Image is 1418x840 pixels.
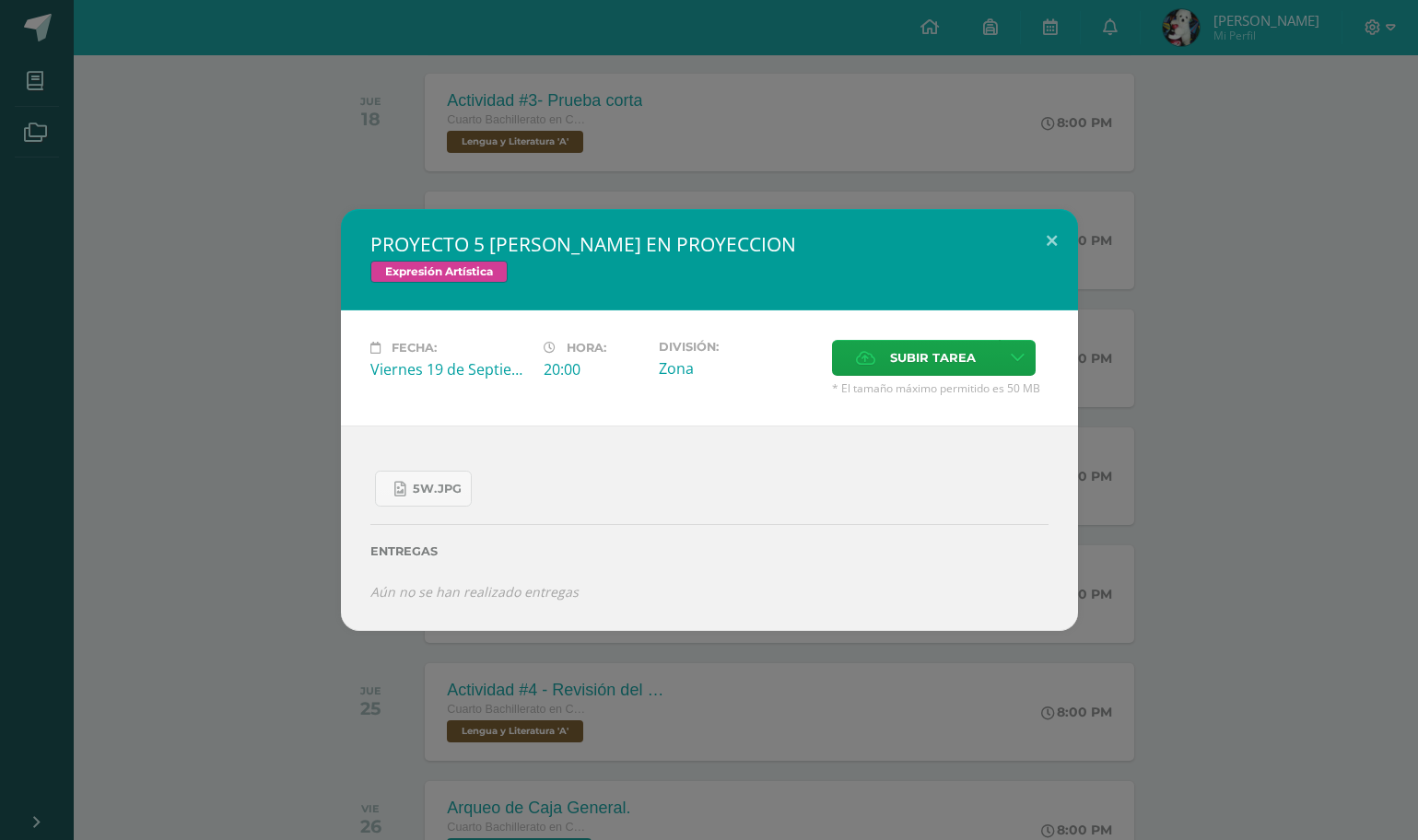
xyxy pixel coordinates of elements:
[567,341,606,355] span: Hora:
[544,359,644,379] div: 20:00
[375,471,472,507] a: 5W.jpg
[413,482,462,496] span: 5W.jpg
[370,359,529,379] div: Viernes 19 de Septiembre
[659,358,817,379] div: Zona
[1025,209,1078,272] button: Close (Esc)
[832,380,1049,396] span: * El tamaño máximo permitido es 50 MB
[659,340,817,354] label: División:
[370,544,1049,558] label: Entregas
[370,583,579,601] i: Aún no se han realizado entregas
[370,261,508,283] span: Expresión Artística
[392,341,437,355] span: Fecha:
[890,341,976,375] span: Subir tarea
[370,231,1049,257] h2: PROYECTO 5 [PERSON_NAME] EN PROYECCION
